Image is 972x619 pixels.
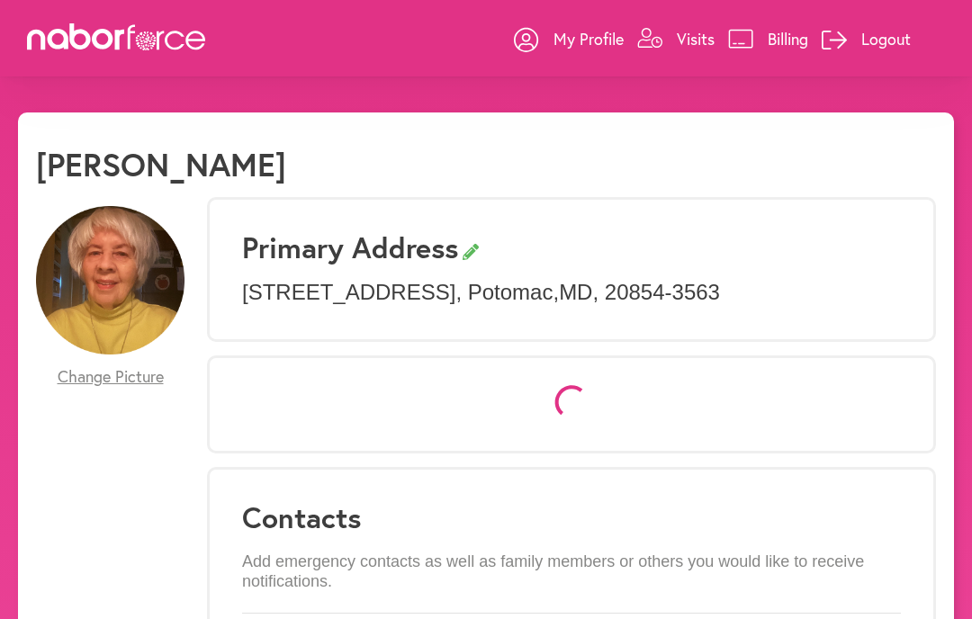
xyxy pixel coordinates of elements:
img: NFBix3RcSPGjREqC4wdU [36,206,184,354]
a: My Profile [514,12,624,66]
h1: [PERSON_NAME] [36,145,286,184]
h3: Contacts [242,500,901,534]
p: Logout [861,28,911,49]
p: My Profile [553,28,624,49]
a: Visits [637,12,715,66]
p: Add emergency contacts as well as family members or others you would like to receive notifications. [242,552,901,591]
a: Billing [728,12,808,66]
p: Visits [677,28,715,49]
a: Logout [822,12,911,66]
p: Billing [768,28,808,49]
h3: Primary Address [242,230,901,265]
span: Change Picture [58,367,164,387]
p: [STREET_ADDRESS] , Potomac , MD , 20854-3563 [242,280,901,306]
